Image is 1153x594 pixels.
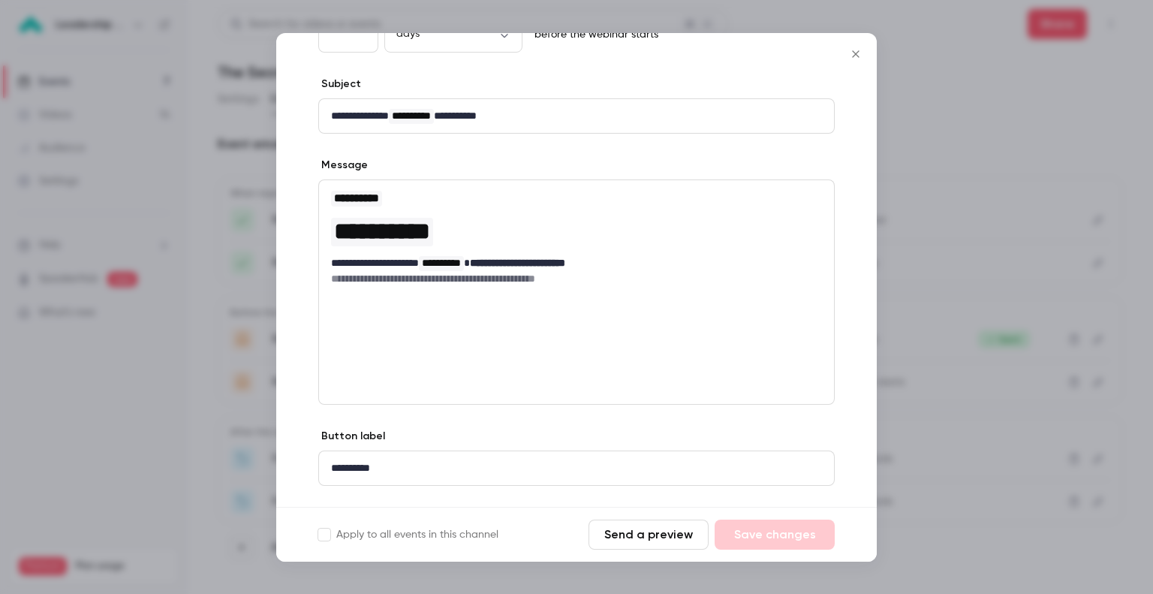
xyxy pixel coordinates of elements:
label: Message [318,158,368,173]
div: editor [319,99,834,133]
p: before the webinar starts [528,27,658,42]
label: Button label [318,429,385,444]
div: editor [319,451,834,485]
div: editor [319,180,834,295]
button: Send a preview [589,520,709,550]
div: days [384,26,522,41]
label: Apply to all events in this channel [318,527,498,542]
button: Close [841,39,871,69]
label: Subject [318,77,361,92]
